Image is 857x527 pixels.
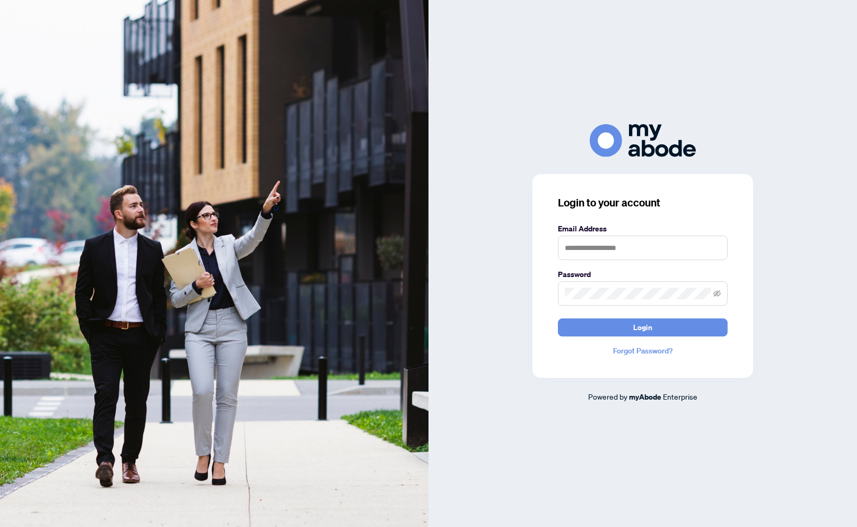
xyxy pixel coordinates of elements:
[558,223,728,235] label: Email Address
[663,392,697,401] span: Enterprise
[629,391,661,403] a: myAbode
[558,195,728,210] h3: Login to your account
[633,319,652,336] span: Login
[588,392,627,401] span: Powered by
[713,290,721,297] span: eye-invisible
[558,318,728,336] button: Login
[558,269,728,280] label: Password
[590,124,696,157] img: ma-logo
[558,345,728,357] a: Forgot Password?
